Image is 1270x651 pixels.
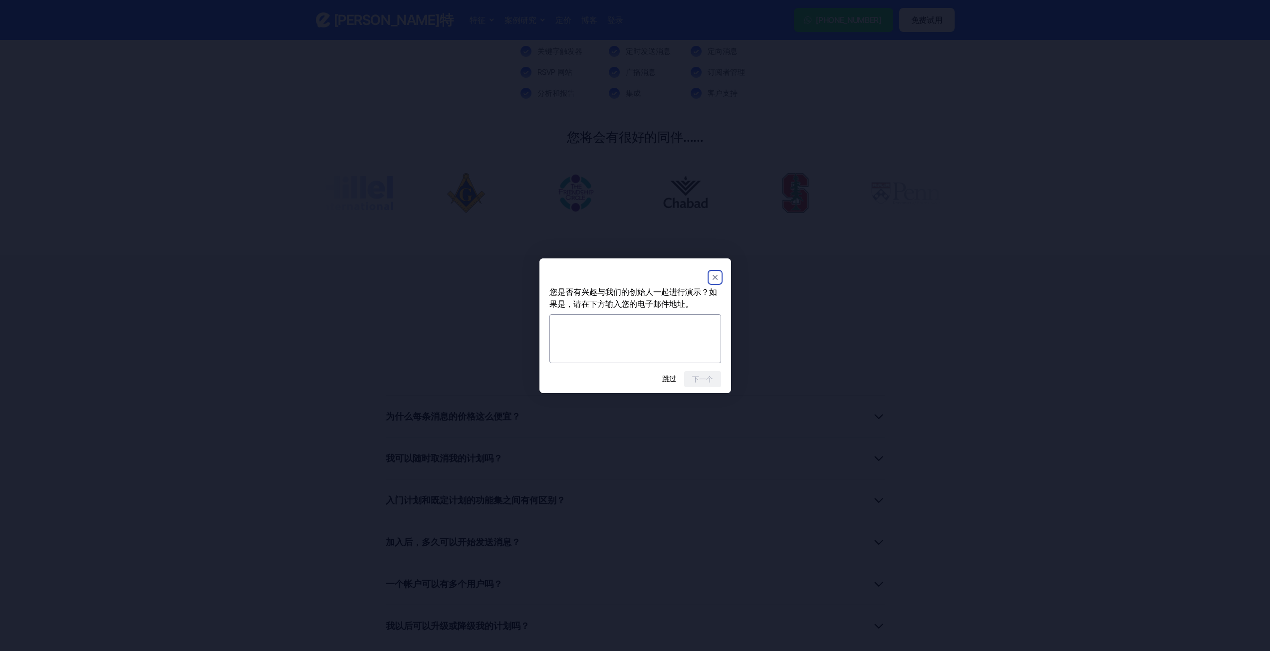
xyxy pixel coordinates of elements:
button: 关闭 [709,271,721,283]
h2: 您是否有兴趣与我们的创始人一起进行演示？如果是，请在下方输入您的电子邮件地址。 [549,286,721,310]
button: 下一个问题 [684,371,721,387]
font: 您是否有兴趣与我们的创始人一起进行演示？如果是，请在下方输入您的电子邮件地址。 [549,287,717,309]
dialog: 您是否有兴趣与我们的创始人一起进行演示？如果是，请在下方输入您的电子邮件地址。 [539,258,731,393]
textarea: 您是否有兴趣与我们的创始人一起进行演示？如果是，请在下方输入您的电子邮件地址。 [549,314,721,363]
font: 跳过 [662,375,676,383]
button: 跳过 [662,375,676,384]
font: 下一个 [692,375,713,383]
